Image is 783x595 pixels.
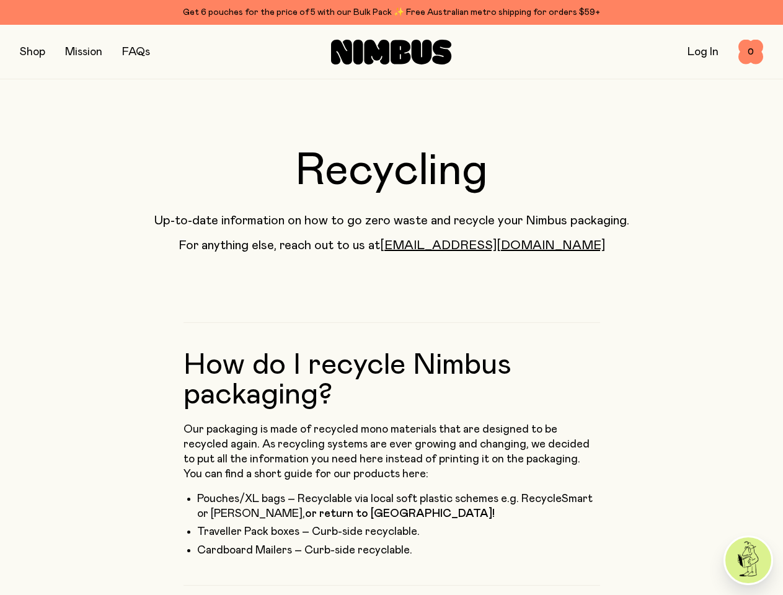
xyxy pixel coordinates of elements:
[184,322,600,410] h2: How do I recycle Nimbus packaging?
[380,239,605,252] a: [EMAIL_ADDRESS][DOMAIN_NAME]
[20,213,763,228] p: Up-to-date information on how to go zero waste and recycle your Nimbus packaging.
[197,491,600,521] li: Pouches/XL bags – Recyclable via local soft plastic schemes e.g. RecycleSmart or [PERSON_NAME],
[20,149,763,193] h1: Recycling
[197,543,600,558] li: Cardboard Mailers – Curb-side recyclable.
[197,524,600,539] li: Traveller Pack boxes – Curb-side recyclable.
[184,422,600,482] p: Our packaging is made of recycled mono materials that are designed to be recycled again. As recyc...
[688,46,719,58] a: Log In
[725,537,771,583] img: agent
[20,5,763,20] div: Get 6 pouches for the price of 5 with our Bulk Pack ✨ Free Australian metro shipping for orders $59+
[122,46,150,58] a: FAQs
[738,40,763,64] button: 0
[20,238,763,253] p: For anything else, reach out to us at
[305,508,495,519] strong: or return to [GEOGRAPHIC_DATA]!
[65,46,102,58] a: Mission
